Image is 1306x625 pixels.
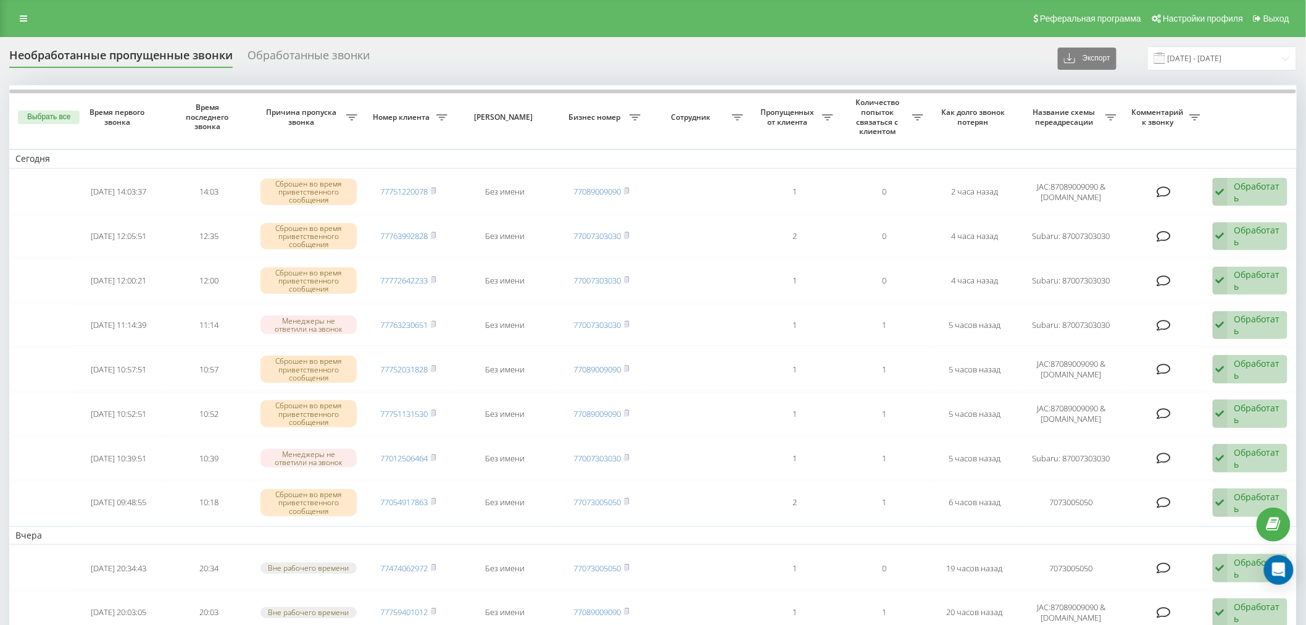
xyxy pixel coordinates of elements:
[380,186,428,197] a: 77751220078
[1234,269,1281,292] div: Обработать
[164,393,254,435] td: 10:52
[380,563,428,574] a: 77474062972
[940,107,1010,127] span: Как долго звонок потерян
[839,393,930,435] td: 1
[1234,601,1281,624] div: Обработать
[454,259,557,301] td: Без имени
[563,112,630,122] span: Бизнес номер
[1234,402,1281,426] div: Обработать
[260,316,357,334] div: Менеджеры не ответили на звонок
[749,393,839,435] td: 1
[749,259,839,301] td: 1
[454,393,557,435] td: Без имени
[260,356,357,383] div: Сброшен во время приветственного сообщения
[260,400,357,427] div: Сброшен во время приветственного сообщения
[164,171,254,213] td: 14:03
[1264,555,1294,585] div: Open Intercom Messenger
[260,449,357,468] div: Менеджеры не ответили на звонок
[454,171,557,213] td: Без имени
[84,107,154,127] span: Время первого звонка
[839,304,930,346] td: 1
[247,49,370,68] div: Обработанные звонки
[260,607,357,618] div: Вне рабочего времени
[260,563,357,573] div: Вне рабочего времени
[1020,547,1123,589] td: 7073005050
[749,216,839,258] td: 2
[454,304,557,346] td: Без имени
[1234,556,1281,580] div: Обработать
[749,547,839,589] td: 1
[930,216,1020,258] td: 4 часа назад
[1020,304,1123,346] td: Subaru: 87007303030
[454,348,557,390] td: Без имени
[1129,107,1189,127] span: Комментарий к звонку
[930,348,1020,390] td: 5 часов назад
[73,216,164,258] td: [DATE] 12:05:51
[454,437,557,479] td: Без имени
[260,107,346,127] span: Причина пропуска звонка
[930,547,1020,589] td: 19 часов назад
[380,319,428,330] a: 77763230651
[1020,216,1123,258] td: Subaru: 87007303030
[1020,259,1123,301] td: Subaru: 87007303030
[380,453,428,464] a: 77012506464
[164,348,254,390] td: 10:57
[454,482,557,524] td: Без имени
[1234,447,1281,470] div: Обработать
[839,547,930,589] td: 0
[164,216,254,258] td: 12:35
[370,112,436,122] span: Номер клиента
[260,489,357,516] div: Сброшен во время приветственного сообщения
[1020,482,1123,524] td: 7073005050
[73,547,164,589] td: [DATE] 20:34:43
[846,98,912,136] span: Количество попыток связаться с клиентом
[930,259,1020,301] td: 4 часа назад
[1234,491,1281,514] div: Обработать
[930,171,1020,213] td: 2 часа назад
[260,178,357,206] div: Сброшен во время приветственного сообщения
[573,364,621,375] a: 77089009090
[755,107,822,127] span: Пропущенных от клиента
[839,348,930,390] td: 1
[1020,393,1123,435] td: JAC:87089009090 & [DOMAIN_NAME]
[9,149,1297,168] td: Сегодня
[73,304,164,346] td: [DATE] 11:14:39
[749,348,839,390] td: 1
[839,482,930,524] td: 1
[653,112,733,122] span: Сотрудник
[260,267,357,295] div: Сброшен во время приветственного сообщения
[1026,107,1105,127] span: Название схемы переадресации
[1234,358,1281,381] div: Обработать
[1058,48,1117,70] button: Экспорт
[73,482,164,524] td: [DATE] 09:48:55
[454,216,557,258] td: Без имени
[749,171,839,213] td: 1
[164,259,254,301] td: 12:00
[839,216,930,258] td: 0
[573,230,621,241] a: 77007303030
[164,437,254,479] td: 10:39
[1234,180,1281,204] div: Обработать
[73,348,164,390] td: [DATE] 10:57:51
[164,304,254,346] td: 11:14
[9,526,1297,545] td: Вчера
[464,112,546,122] span: [PERSON_NAME]
[1234,313,1281,337] div: Обработать
[73,393,164,435] td: [DATE] 10:52:51
[930,482,1020,524] td: 6 часов назад
[573,453,621,464] a: 77007303030
[380,275,428,286] a: 77772642233
[839,259,930,301] td: 0
[18,111,80,124] button: Выбрать все
[174,103,244,132] span: Время последнего звонка
[930,437,1020,479] td: 5 часов назад
[839,437,930,479] td: 1
[380,497,428,508] a: 77054917863
[839,171,930,213] td: 0
[1020,437,1123,479] td: Subaru: 87007303030
[164,482,254,524] td: 10:18
[573,275,621,286] a: 77007303030
[573,497,621,508] a: 77073005050
[1040,14,1141,23] span: Реферальная программа
[164,547,254,589] td: 20:34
